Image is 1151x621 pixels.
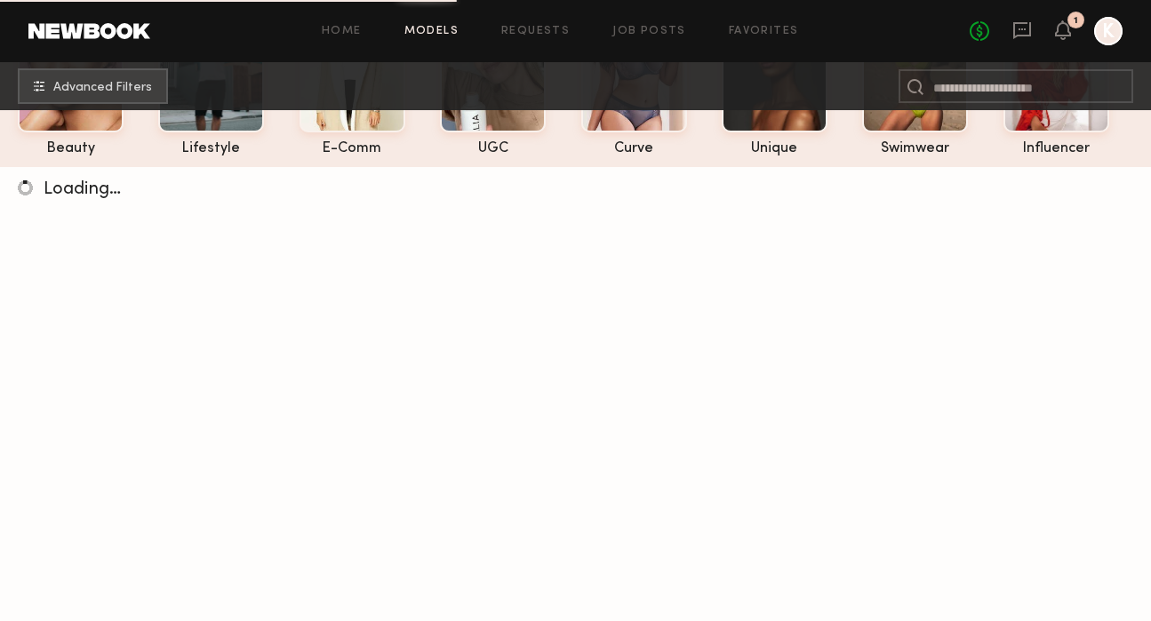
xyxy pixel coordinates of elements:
div: 1 [1074,16,1078,26]
a: K [1094,17,1123,45]
a: Favorites [729,26,799,37]
a: Requests [501,26,570,37]
button: Advanced Filters [18,68,168,104]
a: Models [404,26,459,37]
div: e-comm [300,141,405,156]
div: curve [581,141,687,156]
div: UGC [440,141,546,156]
div: influencer [1003,141,1109,156]
div: unique [722,141,827,156]
div: lifestyle [158,141,264,156]
span: Loading… [44,181,121,198]
div: beauty [18,141,124,156]
a: Home [322,26,362,37]
a: Job Posts [612,26,686,37]
span: Advanced Filters [53,82,152,94]
div: swimwear [862,141,968,156]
